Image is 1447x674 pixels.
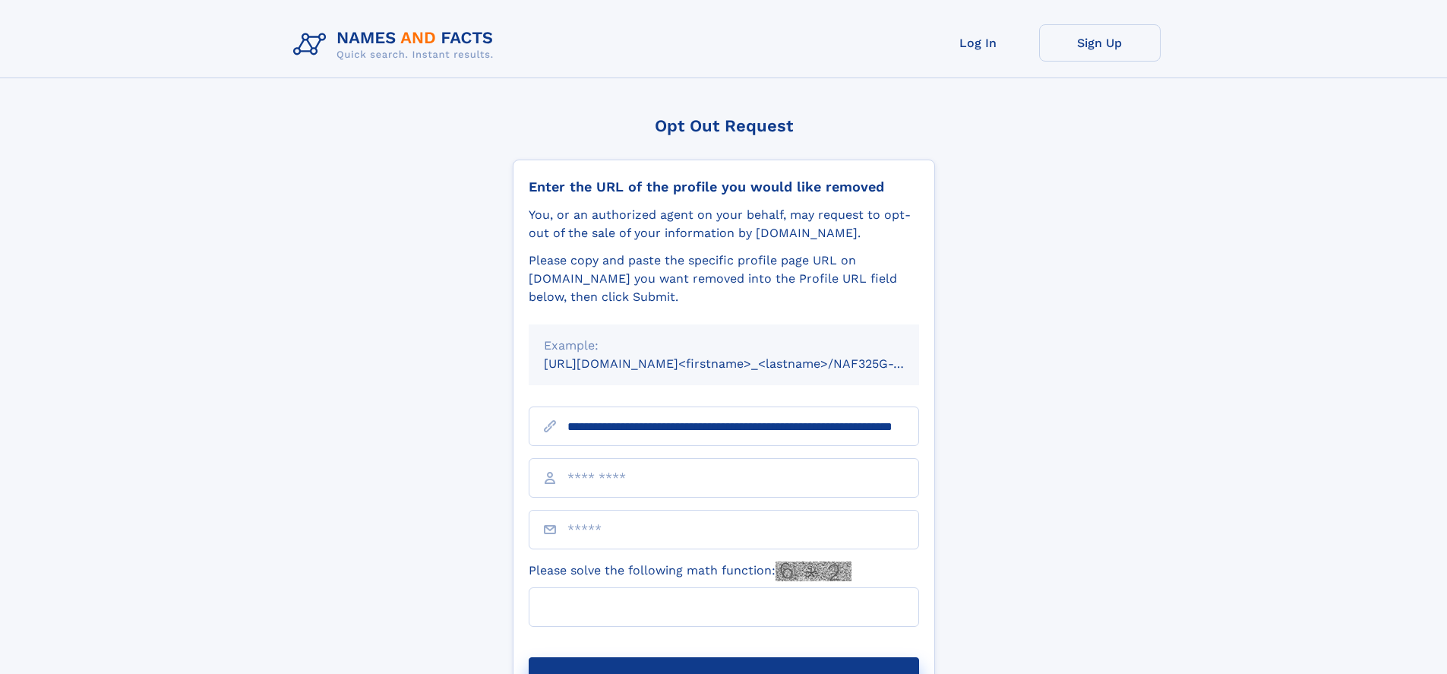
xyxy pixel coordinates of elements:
a: Sign Up [1039,24,1161,62]
div: Opt Out Request [513,116,935,135]
a: Log In [918,24,1039,62]
small: [URL][DOMAIN_NAME]<firstname>_<lastname>/NAF325G-xxxxxxxx [544,356,948,371]
div: Example: [544,337,904,355]
div: You, or an authorized agent on your behalf, may request to opt-out of the sale of your informatio... [529,206,919,242]
label: Please solve the following math function: [529,562,851,581]
img: Logo Names and Facts [287,24,506,65]
div: Enter the URL of the profile you would like removed [529,179,919,195]
div: Please copy and paste the specific profile page URL on [DOMAIN_NAME] you want removed into the Pr... [529,252,919,306]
